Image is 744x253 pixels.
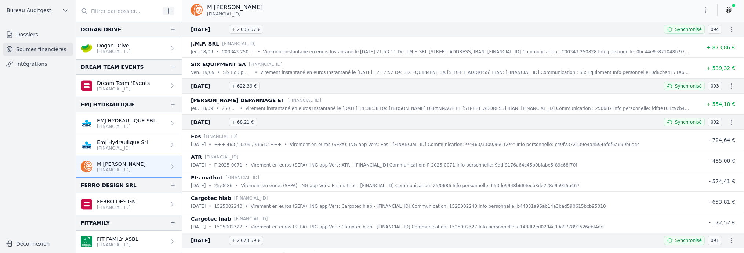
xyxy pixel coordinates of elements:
[708,236,722,245] span: 091
[675,26,702,32] span: Synchronisé
[709,137,735,143] span: - 724,64 €
[708,25,722,34] span: 094
[76,75,182,97] a: Dream Team 'Events [FINANCIAL_ID]
[241,182,580,189] p: Virement en euros (SEPA): ING app Vers: Ets mathot - [FINANCIAL_ID] Communication: 25/0686 Info p...
[706,101,735,107] span: + 554,18 €
[3,28,73,41] a: Dossiers
[76,193,182,215] a: FERRO DESIGN [FINANCIAL_ID]
[229,25,263,34] span: + 2 035,57 €
[81,139,92,151] img: CBC_CREGBEBB.png
[191,60,246,69] p: SIX EQUIPMENT SA
[251,203,606,210] p: Virement en euros (SEPA): ING app Vers: Cargotec hiab - [FINANCIAL_ID] Communication: 1525002240 ...
[191,153,202,161] p: ATR
[222,40,256,47] p: [FINANCIAL_ID]
[258,48,260,56] div: •
[97,204,136,210] p: [FINANCIAL_ID]
[290,141,640,148] p: Virement en euros (SEPA): ING app Vers: Eos - [FINANCIAL_ID] Communication: ***463/3309/96612*** ...
[675,238,702,243] span: Synchronisé
[97,79,150,87] p: Dream Team 'Events
[205,153,239,161] p: [FINANCIAL_ID]
[709,220,735,225] span: - 172,52 €
[191,161,206,169] p: [DATE]
[214,141,282,148] p: +++ 463 / 3309 / 96612 +++
[229,236,263,245] span: + 2 678,59 €
[81,181,137,190] div: FERRO DESIGN SRL
[97,42,131,49] p: Dogan Drive
[708,118,722,126] span: 092
[97,167,146,173] p: [FINANCIAL_ID]
[81,198,92,210] img: belfius.png
[234,215,268,222] p: [FINANCIAL_ID]
[76,134,182,156] a: Emj Hydraulique Srl [FINANCIAL_ID]
[204,133,238,140] p: [FINANCIAL_ID]
[76,37,182,59] a: Dogan Drive [FINANCIAL_ID]
[76,231,182,253] a: FIT FAMILY ASBL [FINANCIAL_ID]
[191,48,213,56] p: jeu. 18/09
[191,25,226,34] span: [DATE]
[191,105,213,112] p: jeu. 18/09
[236,182,238,189] div: •
[255,69,257,76] div: •
[240,105,242,112] div: •
[708,82,722,90] span: 093
[191,132,201,141] p: Eos
[97,145,148,151] p: [FINANCIAL_ID]
[675,119,702,125] span: Synchronisé
[263,48,691,56] p: Virement instantané en euros Instantané le [DATE] 21:53:11 De: J.M.F. SRL [STREET_ADDRESS] IBAN: ...
[76,4,160,18] input: Filtrer par dossier...
[97,160,146,168] p: M [PERSON_NAME]
[209,223,211,231] div: •
[97,235,138,243] p: FIT FAMILY ASBL
[209,161,211,169] div: •
[217,69,220,76] div: •
[81,236,92,247] img: BNP_BE_BUSINESS_GEBABEBB.png
[191,214,231,223] p: Cargotec hiab
[191,236,226,245] span: [DATE]
[284,141,287,148] div: •
[191,96,284,105] p: [PERSON_NAME] DEPANNAGE ET
[216,105,219,112] div: •
[249,61,283,68] p: [FINANCIAL_ID]
[191,4,203,16] img: ing.png
[97,86,150,92] p: [FINANCIAL_ID]
[246,105,691,112] p: Virement instantané en euros Instantané le [DATE] 14:38:38 De: [PERSON_NAME] DEPANNAGE ET [STREET...
[709,199,735,205] span: - 653,81 €
[76,156,182,178] a: M [PERSON_NAME] [FINANCIAL_ID]
[81,63,144,71] div: DREAM TEAM EVENTS
[214,161,243,169] p: F-2025-0071
[3,57,73,71] a: Intégrations
[191,182,206,189] p: [DATE]
[76,112,182,134] a: EMJ HYDRAULIQUE SRL [FINANCIAL_ID]
[706,65,735,71] span: + 539,32 €
[706,44,735,50] span: + 873,86 €
[223,69,252,76] p: Six Equipment
[222,48,255,56] p: C00343 250828
[81,100,135,109] div: EMJ HYDRAULIQUE
[191,203,206,210] p: [DATE]
[216,48,219,56] div: •
[97,242,138,248] p: [FINANCIAL_ID]
[3,43,73,56] a: Sources financières
[209,182,211,189] div: •
[191,118,226,126] span: [DATE]
[229,118,257,126] span: + 68,21 €
[191,39,219,48] p: J.M.F. SRL
[97,124,156,129] p: [FINANCIAL_ID]
[97,139,148,146] p: Emj Hydraulique Srl
[251,161,577,169] p: Virement en euros (SEPA): ING app Vers: ATR - [FINANCIAL_ID] Communication: F-2025-0071 Info pers...
[214,182,233,189] p: 25/0686
[709,158,735,164] span: - 485,00 €
[225,174,259,181] p: [FINANCIAL_ID]
[245,161,248,169] div: •
[191,69,214,76] p: ven. 19/09
[7,7,51,14] span: Bureau Auditgest
[245,203,248,210] div: •
[260,69,691,76] p: Virement instantané en euros Instantané le [DATE] 12:17:52 De: SIX EQUIPMENT SA [STREET_ADDRESS] ...
[245,223,248,231] div: •
[675,83,702,89] span: Synchronisé
[191,82,226,90] span: [DATE]
[191,141,206,148] p: [DATE]
[97,198,136,205] p: FERRO DESIGN
[251,223,603,231] p: Virement en euros (SEPA): ING app Vers: Cargotec hiab - [FINANCIAL_ID] Communication: 1525002327 ...
[81,25,121,34] div: DOGAN DRIVE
